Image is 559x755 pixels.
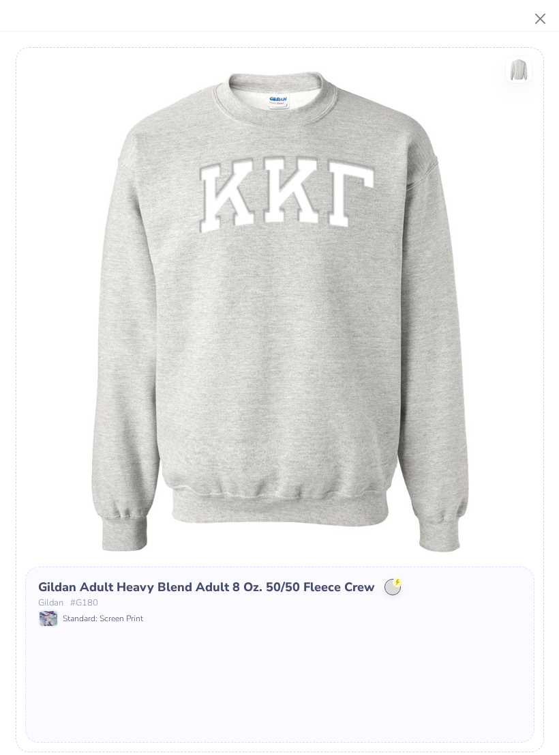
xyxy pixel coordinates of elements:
[508,59,530,81] img: Back
[528,6,554,32] button: Close
[63,612,143,625] span: Standard: Screen Print
[70,597,98,610] span: # G180
[25,57,534,567] img: Front
[38,597,63,610] span: Gildan
[38,578,375,597] div: Gildan Adult Heavy Blend Adult 8 Oz. 50/50 Fleece Crew
[40,611,57,626] img: Standard: Screen Print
